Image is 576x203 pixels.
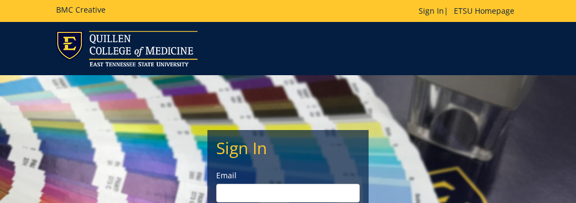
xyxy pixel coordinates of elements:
[216,139,360,157] h2: Sign In
[56,31,198,66] img: ETSU logo
[419,5,444,16] a: Sign In
[216,170,360,181] label: Email
[419,5,520,16] p: |
[56,5,106,14] h5: BMC Creative
[448,5,520,16] a: ETSU Homepage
